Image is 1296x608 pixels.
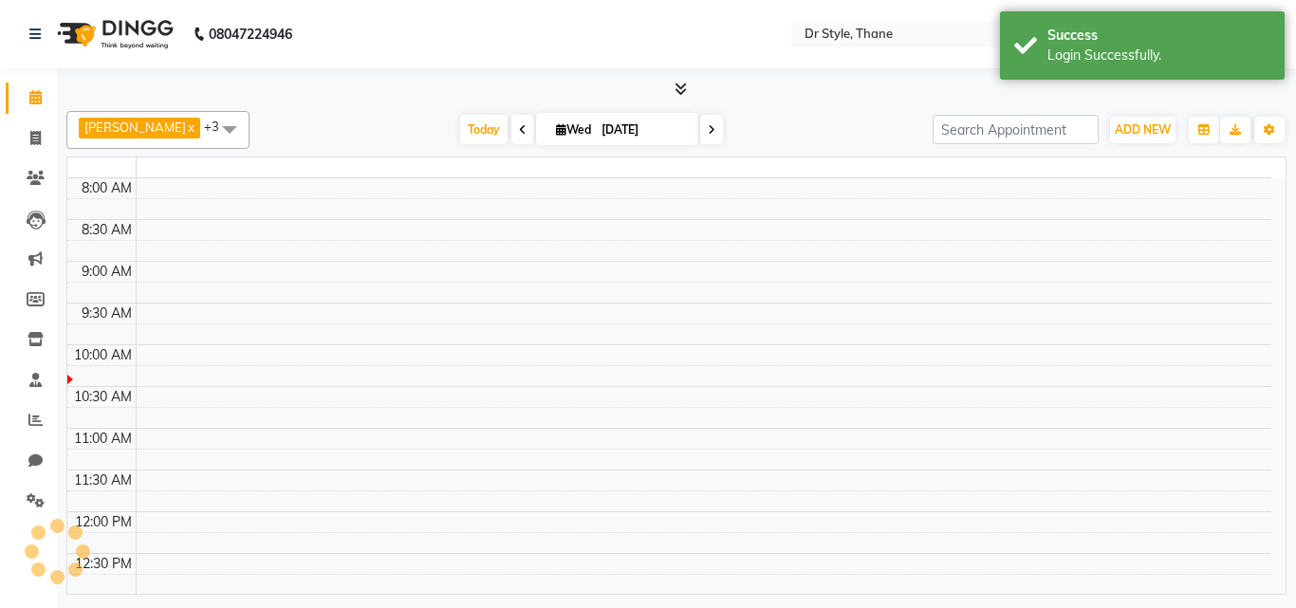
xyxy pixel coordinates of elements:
div: 10:00 AM [70,345,136,365]
input: 2025-09-03 [596,116,691,144]
span: [PERSON_NAME] [84,120,186,135]
div: Login Successfully. [1047,46,1270,65]
span: ADD NEW [1115,122,1171,137]
div: 11:00 AM [70,429,136,449]
div: Success [1047,26,1270,46]
div: 11:30 AM [70,470,136,490]
button: ADD NEW [1110,117,1176,143]
div: 9:30 AM [78,304,136,323]
a: x [186,120,194,135]
span: Wed [551,122,596,137]
div: 12:30 PM [71,554,136,574]
div: 9:00 AM [78,262,136,282]
div: 10:30 AM [70,387,136,407]
span: +3 [204,119,233,134]
b: 08047224946 [209,8,292,61]
input: Search Appointment [933,115,1099,144]
div: 8:00 AM [78,178,136,198]
span: Today [460,115,508,144]
div: 12:00 PM [71,512,136,532]
img: logo [48,8,178,61]
div: 8:30 AM [78,220,136,240]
